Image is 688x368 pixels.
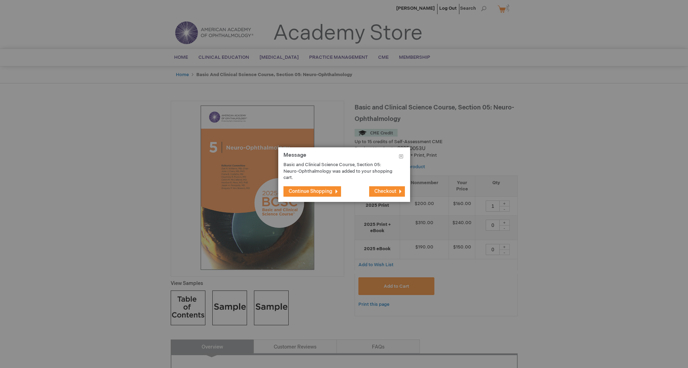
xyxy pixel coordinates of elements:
p: Basic and Clinical Science Course, Section 05: Neuro-Ophthalmology was added to your shopping cart. [283,162,394,181]
button: Checkout [369,186,405,197]
button: Continue Shopping [283,186,341,197]
h1: Message [283,153,405,162]
span: Continue Shopping [289,188,332,194]
span: Checkout [374,188,396,194]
